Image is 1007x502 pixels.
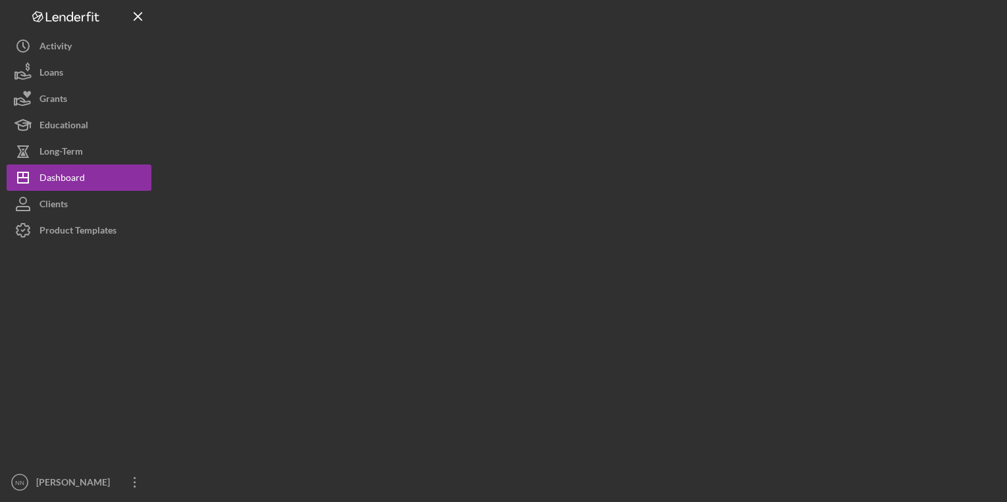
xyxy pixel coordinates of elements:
button: Long-Term [7,138,151,164]
button: Activity [7,33,151,59]
div: Product Templates [39,217,116,247]
button: NN[PERSON_NAME] [7,469,151,495]
button: Product Templates [7,217,151,243]
div: Grants [39,86,67,115]
text: NN [15,479,24,486]
div: Educational [39,112,88,141]
div: Activity [39,33,72,63]
button: Educational [7,112,151,138]
div: [PERSON_NAME] [33,469,118,499]
button: Grants [7,86,151,112]
button: Loans [7,59,151,86]
div: Dashboard [39,164,85,194]
div: Loans [39,59,63,89]
div: Long-Term [39,138,83,168]
div: Clients [39,191,68,220]
button: Clients [7,191,151,217]
button: Dashboard [7,164,151,191]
